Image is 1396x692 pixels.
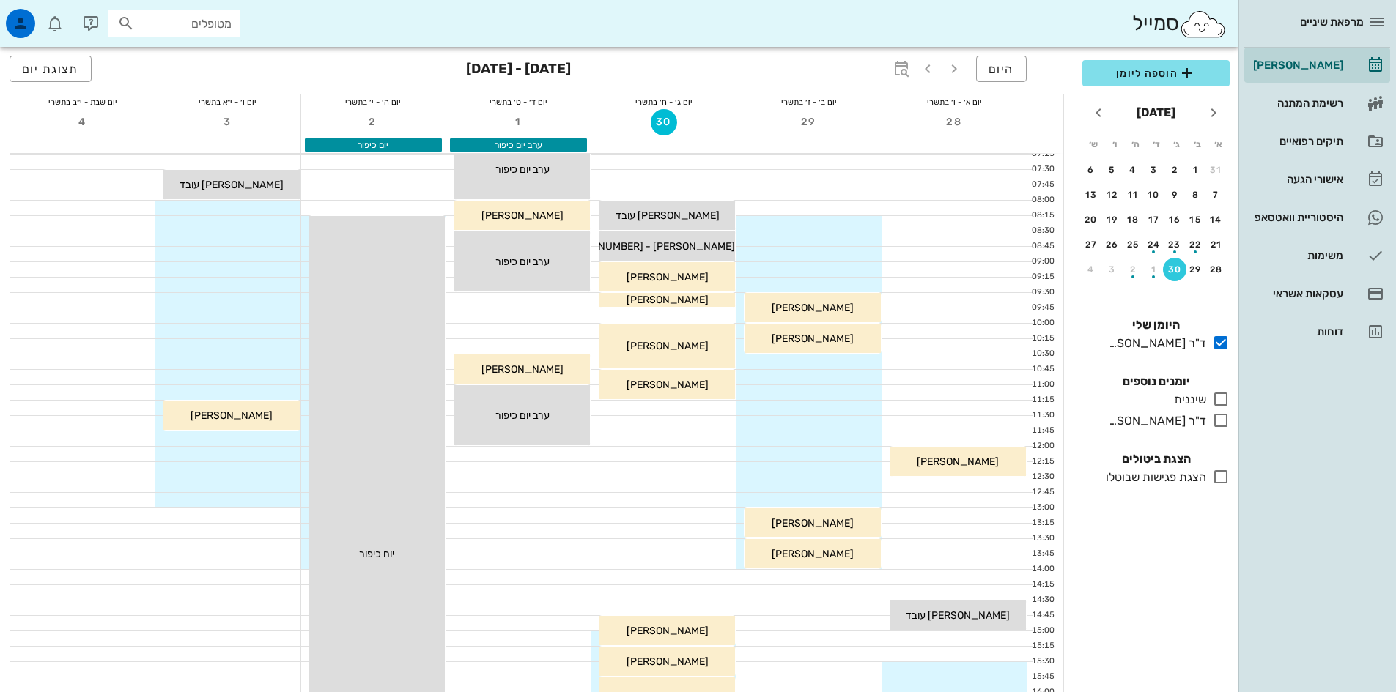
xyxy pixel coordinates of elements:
[1163,190,1186,200] div: 9
[591,94,736,109] div: יום ג׳ - ח׳ בתשרי
[1184,158,1208,182] button: 1
[155,94,300,109] div: יום ו׳ - י״א בתשרי
[627,625,709,637] span: [PERSON_NAME]
[10,94,155,109] div: יום שבת - י״ב בתשרי
[796,116,822,128] span: 29
[1027,409,1057,422] div: 11:30
[1184,239,1208,250] div: 22
[1121,190,1145,200] div: 11
[941,116,967,128] span: 28
[1104,132,1123,157] th: ו׳
[1179,10,1227,39] img: SmileCloud logo
[1205,158,1228,182] button: 31
[1101,208,1124,231] button: 19
[1101,233,1124,256] button: 26
[1027,594,1057,606] div: 14:30
[917,455,999,468] span: [PERSON_NAME]
[1205,215,1228,225] div: 14
[1027,655,1057,668] div: 15:30
[1121,215,1145,225] div: 18
[1082,60,1230,86] button: הוספה ליומן
[1027,625,1057,637] div: 15:00
[1184,208,1208,231] button: 15
[1184,258,1208,281] button: 29
[1027,563,1057,576] div: 14:00
[1121,239,1145,250] div: 25
[1205,165,1228,175] div: 31
[1250,97,1343,109] div: רשימת המתנה
[1103,412,1206,430] div: ד"ר [PERSON_NAME]
[1027,425,1057,437] div: 11:45
[1142,158,1166,182] button: 3
[1079,183,1103,207] button: 13
[1027,548,1057,560] div: 13:45
[1027,271,1057,283] div: 09:15
[1163,264,1186,275] div: 30
[1027,179,1057,191] div: 07:45
[1079,190,1103,200] div: 13
[1027,502,1057,514] div: 13:00
[1163,158,1186,182] button: 2
[1079,239,1103,250] div: 27
[1079,165,1103,175] div: 6
[215,116,241,128] span: 3
[1205,190,1228,200] div: 7
[627,340,709,352] span: [PERSON_NAME]
[1244,124,1390,159] a: תיקים רפואיים
[1250,135,1343,147] div: תיקים רפואיים
[506,116,532,128] span: 1
[1079,258,1103,281] button: 4
[1027,440,1057,453] div: 12:00
[1027,471,1057,483] div: 12:30
[1027,671,1057,683] div: 15:45
[1205,208,1228,231] button: 14
[1027,302,1057,314] div: 09:45
[1250,59,1343,71] div: [PERSON_NAME]
[360,116,386,128] span: 2
[1027,225,1057,237] div: 08:30
[1101,190,1124,200] div: 12
[1027,148,1057,160] div: 07:15
[1027,348,1057,360] div: 10:30
[1082,316,1230,334] h4: היומן שלי
[1142,165,1166,175] div: 3
[616,209,720,222] span: [PERSON_NAME] עובד
[1079,158,1103,182] button: 6
[1121,233,1145,256] button: 25
[495,409,550,422] span: ערב יום כיפור
[1244,238,1390,273] a: משימות
[1100,469,1206,486] div: הצגת פגישות שבוטלו
[1101,165,1124,175] div: 5
[1027,640,1057,652] div: 15:15
[1027,578,1057,591] div: 14:15
[976,56,1027,82] button: היום
[1244,48,1390,83] a: [PERSON_NAME]
[70,116,96,128] span: 4
[627,379,709,391] span: [PERSON_NAME]
[446,94,591,109] div: יום ד׳ - ט׳ בתשרי
[1101,239,1124,250] div: 26
[1300,15,1364,29] span: מרפאת שיניים
[1142,239,1166,250] div: 24
[1244,314,1390,349] a: דוחות
[1079,215,1103,225] div: 20
[70,109,96,135] button: 4
[1250,326,1343,338] div: דוחות
[1146,132,1165,157] th: ד׳
[43,12,52,21] span: תג
[358,140,388,150] span: יום כיפור
[360,109,386,135] button: 2
[772,302,854,314] span: [PERSON_NAME]
[1250,288,1343,300] div: עסקאות אשראי
[1027,363,1057,376] div: 10:45
[941,109,967,135] button: 28
[627,294,709,306] span: [PERSON_NAME]
[882,94,1027,109] div: יום א׳ - ו׳ בתשרי
[1027,332,1057,345] div: 10:15
[1205,233,1228,256] button: 21
[1244,276,1390,311] a: עסקאות אשראי
[1184,233,1208,256] button: 22
[553,240,735,253] span: [PERSON_NAME] - [PHONE_NUMBER]
[1184,190,1208,200] div: 8
[1079,264,1103,275] div: 4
